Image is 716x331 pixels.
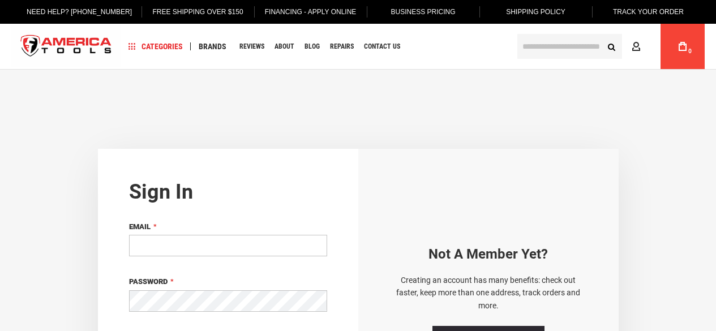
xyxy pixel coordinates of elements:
[299,39,325,54] a: Blog
[688,48,692,54] span: 0
[269,39,299,54] a: About
[364,43,400,50] span: Contact Us
[123,39,188,54] a: Categories
[275,43,294,50] span: About
[234,39,269,54] a: Reviews
[330,43,354,50] span: Repairs
[601,36,622,57] button: Search
[428,246,548,262] strong: Not a Member yet?
[506,8,565,16] span: Shipping Policy
[11,25,121,68] a: store logo
[129,222,151,231] span: Email
[194,39,231,54] a: Brands
[672,24,693,69] a: 0
[325,39,359,54] a: Repairs
[199,42,226,50] span: Brands
[11,25,121,68] img: America Tools
[389,274,588,312] p: Creating an account has many benefits: check out faster, keep more than one address, track orders...
[305,43,320,50] span: Blog
[239,43,264,50] span: Reviews
[129,277,168,286] span: Password
[128,42,183,50] span: Categories
[359,39,405,54] a: Contact Us
[129,180,193,204] strong: Sign in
